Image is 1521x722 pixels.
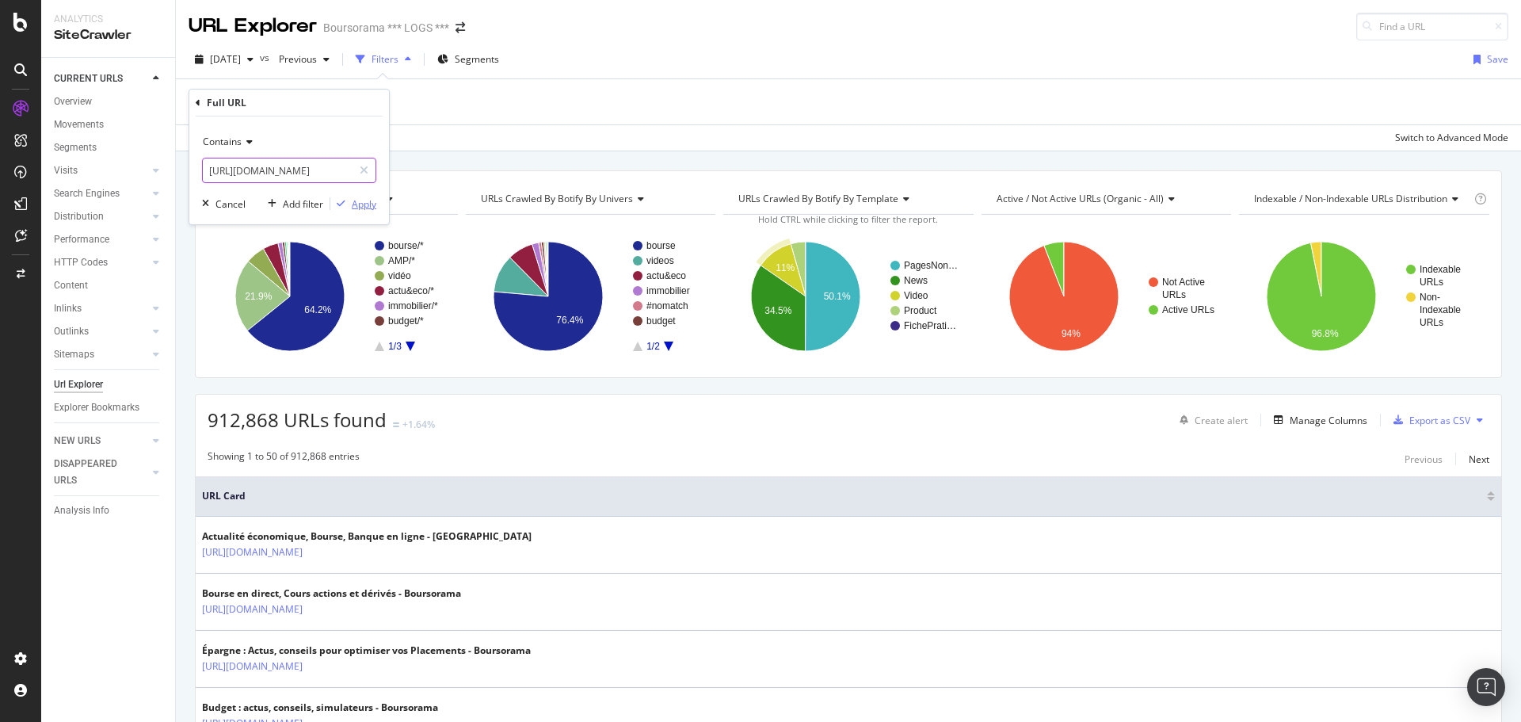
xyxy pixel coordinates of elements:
text: videos [646,255,674,266]
div: Distribution [54,208,104,225]
div: Apply [352,197,376,211]
div: Previous [1405,453,1443,466]
text: immobilier [646,285,690,296]
div: HTTP Codes [54,254,108,271]
div: Open Intercom Messenger [1467,668,1505,706]
div: Visits [54,162,78,179]
div: CURRENT URLS [54,71,123,87]
a: [URL][DOMAIN_NAME] [202,659,303,674]
svg: A chart. [723,227,974,365]
text: FichePrati… [904,320,956,331]
div: Explorer Bookmarks [54,399,139,416]
span: URLs Crawled By Botify By template [738,192,898,205]
div: Next [1469,453,1489,466]
a: Analysis Info [54,502,164,519]
button: Save [1467,47,1508,72]
div: Create alert [1195,414,1248,427]
a: CURRENT URLS [54,71,148,87]
div: arrow-right-arrow-left [456,22,465,33]
a: Performance [54,231,148,248]
a: Overview [54,94,164,110]
button: Manage Columns [1267,411,1367,430]
div: +1.64% [402,418,435,431]
input: Find a URL [1356,13,1508,40]
text: bourse/* [388,240,424,251]
div: Analytics [54,13,162,26]
text: vidéo [388,270,411,281]
svg: A chart. [1239,227,1489,365]
text: 96.8% [1312,328,1339,339]
div: SiteCrawler [54,26,162,44]
div: Filters [372,52,398,66]
div: Export as CSV [1409,414,1470,427]
a: Search Engines [54,185,148,202]
div: Overview [54,94,92,110]
text: 1/3 [388,341,402,352]
a: [URL][DOMAIN_NAME] [202,602,303,617]
div: Url Explorer [54,376,103,393]
a: Segments [54,139,164,156]
button: Filters [349,47,417,72]
a: Movements [54,117,164,133]
div: Bourse en direct, Cours actions et dérivés - Boursorama [202,586,461,601]
button: Export as CSV [1387,407,1470,433]
div: Analysis Info [54,502,109,519]
h4: Indexable / Non-Indexable URLs Distribution [1251,186,1471,212]
img: Equal [393,422,399,427]
text: 1/2 [646,341,660,352]
button: Segments [431,47,505,72]
div: Showing 1 to 50 of 912,868 entries [208,449,360,468]
div: Performance [54,231,109,248]
svg: A chart. [982,227,1232,365]
button: Next [1469,449,1489,468]
button: [DATE] [189,47,260,72]
a: Visits [54,162,148,179]
text: AMP/* [388,255,415,266]
text: 21.9% [245,291,272,302]
div: A chart. [208,227,458,365]
div: Inlinks [54,300,82,317]
text: URLs [1162,289,1186,300]
div: Search Engines [54,185,120,202]
a: Sitemaps [54,346,148,363]
text: Indexable [1420,264,1461,275]
span: Previous [273,52,317,66]
text: Video [904,290,928,301]
text: bourse [646,240,676,251]
div: Add filter [283,197,323,211]
span: Contains [203,135,242,148]
button: Add filter [261,196,323,212]
h4: Active / Not Active URLs [993,186,1218,212]
text: immobilier/* [388,300,438,311]
div: Switch to Advanced Mode [1395,131,1508,144]
button: Previous [273,47,336,72]
span: Segments [455,52,499,66]
text: 34.5% [765,305,792,316]
a: HTTP Codes [54,254,148,271]
div: Manage Columns [1290,414,1367,427]
text: budget [646,315,676,327]
text: Indexable [1420,304,1461,315]
div: Outlinks [54,323,89,340]
span: Active / Not Active URLs (organic - all) [997,192,1164,205]
span: Indexable / Non-Indexable URLs distribution [1254,192,1447,205]
div: Épargne : Actus, conseils pour optimiser vos Placements - Boursorama [202,644,531,658]
span: Hold CTRL while clicking to filter the report. [758,213,938,225]
text: actu&eco [646,270,686,281]
text: News [904,275,928,286]
a: Url Explorer [54,376,164,393]
a: Content [54,277,164,294]
svg: A chart. [466,227,716,365]
text: Non- [1420,292,1440,303]
div: Movements [54,117,104,133]
text: 64.2% [304,304,331,315]
span: URL Card [202,489,1483,503]
div: Segments [54,139,97,156]
span: vs [260,51,273,64]
div: URL Explorer [189,13,317,40]
a: DISAPPEARED URLS [54,456,148,489]
text: URLs [1420,277,1443,288]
